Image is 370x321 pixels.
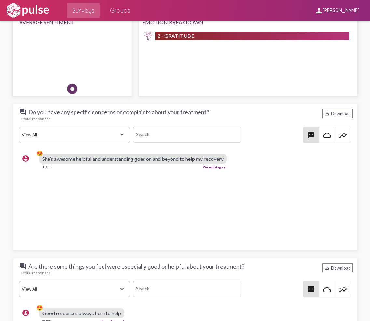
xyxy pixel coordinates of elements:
[22,155,30,162] mat-icon: account_circle
[22,309,30,317] mat-icon: account_circle
[322,109,353,118] div: Download
[19,262,244,270] span: Are there some things you feel were especially good or helpful about your treatment?
[21,116,352,121] div: 1 total responses
[339,286,347,294] mat-icon: insights
[133,127,241,143] input: Search
[322,263,353,272] div: Download
[72,5,94,16] span: Surveys
[324,265,329,270] mat-icon: Download
[19,108,27,116] mat-icon: question_answer
[144,32,152,40] img: Gratitude
[42,156,224,162] span: She’s awesome helpful and understanding goes on and beyond to help my recovery
[310,4,365,16] button: [PERSON_NAME]
[114,32,133,51] img: Happy
[105,3,135,18] a: Groups
[158,33,194,39] span: 2 - Gratitude
[19,262,27,270] mat-icon: question_answer
[36,304,43,311] div: 😍
[133,281,241,297] input: Search
[67,3,100,18] a: Surveys
[110,5,130,16] span: Groups
[323,8,360,14] span: [PERSON_NAME]
[42,165,52,169] div: [DATE]
[323,132,331,139] mat-icon: cloud_queue
[142,19,354,25] div: Emotion Breakdown
[307,132,315,139] mat-icon: textsms
[315,7,323,15] mat-icon: person
[339,132,347,139] mat-icon: insights
[19,108,209,116] span: Do you have any specific concerns or complaints about your treatment?
[5,2,50,19] img: white-logo.svg
[307,286,315,294] mat-icon: textsms
[21,271,352,275] div: 1 total responses
[36,150,43,157] div: 😍
[323,286,331,294] mat-icon: cloud_queue
[19,19,125,25] div: Average Sentiment
[324,111,329,116] mat-icon: Download
[203,165,227,169] a: Wrong Category?
[42,310,121,316] span: Good resources always here to help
